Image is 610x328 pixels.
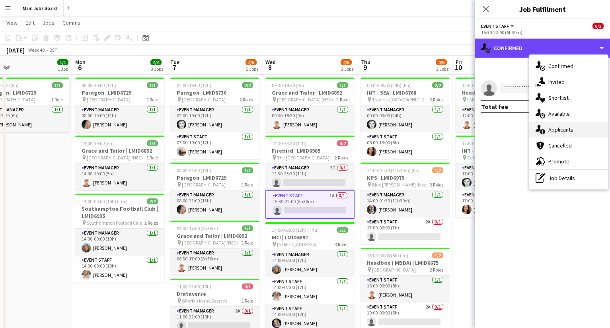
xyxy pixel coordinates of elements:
span: Available [548,110,570,117]
span: 9 [359,63,370,72]
div: [DATE] [6,46,25,54]
h3: Grace and Tailor | LMID6892 [170,232,259,239]
span: 0/1 [242,283,253,289]
app-card-role: Event Staff1/114:00-02:00 (12h)[PERSON_NAME] [265,277,355,304]
a: Comms [59,17,84,28]
h3: INT - SEA | LMID6768 [361,89,450,96]
span: 2 Roles [240,97,253,103]
span: Promote [548,158,569,165]
button: Event Staff [481,23,515,29]
span: 08:30-17:00 (8h30m) [177,225,218,231]
app-card-role: Event Manager1/100:00-00:00 (24h)[PERSON_NAME] [361,105,450,132]
span: 2/2 [242,82,253,88]
app-job-card: 14:00-19:00 (5h)1/1Grace and Tailor | LMID6892 [GEOGRAPHIC_DATA] (NEC)1 RoleEvent Manager1/114:00... [75,136,164,190]
app-card-role: Event Manager1/108:00-21:00 (13h)[PERSON_NAME] [170,190,259,217]
app-job-card: 12:30-23:30 (11h)0/2Firebird | LMID6985 The [GEOGRAPHIC_DATA].2 RolesEvent Manager3I0/112:30-23:3... [265,136,355,219]
span: 17:00-00:00 (7h) (Sat) [462,140,505,146]
div: 15:30-22:00 (6h30m) [481,29,604,35]
span: Applicants [548,126,573,133]
span: 09:30-18:30 (9h) [272,82,304,88]
span: 1/1 [57,59,68,65]
h3: Headbox ( MBDA) | LMID6675 [456,89,545,96]
span: 1 Role [242,240,253,246]
a: View [3,17,21,28]
span: Edit [25,19,35,26]
h3: MCI | LMID6897 [265,234,355,241]
span: [GEOGRAPHIC_DATA] (NEC) [277,97,333,103]
app-card-role: Event Manager1/114:00-19:00 (5h)[PERSON_NAME] [75,163,164,190]
app-card-role: Event Manager1/108:00-19:00 (11h)[PERSON_NAME] [75,105,164,132]
div: 3 Jobs [436,66,448,72]
span: 00:00-00:00 (24h) (Fri) [367,82,411,88]
span: 1/1 [52,82,63,88]
span: Travel to [GEOGRAPHIC_DATA] [372,97,430,103]
app-job-card: 08:00-21:00 (13h)1/1Paragon | LMID6729 [GEOGRAPHIC_DATA]1 RoleEvent Manager1/108:00-21:00 (13h)[P... [170,163,259,217]
app-card-role: Event Manager1/114:00-01:30 (11h30m)[PERSON_NAME] [361,190,450,217]
span: [GEOGRAPHIC_DATA] [182,97,226,103]
span: 2/2 [432,82,443,88]
span: Wed [265,58,276,66]
span: 10 [454,63,462,72]
span: Tue [170,58,179,66]
span: 07:00-19:00 (12h) [177,82,211,88]
div: BST [49,47,57,53]
span: 14:00-00:00 (10h) (Tue) [82,198,128,204]
span: 8 [264,63,276,72]
span: 1/1 [147,140,158,146]
span: 4/6 [341,59,352,65]
span: 16:00-00:00 (8h) (Fri) [367,252,408,258]
div: 00:00-00:00 (24h) (Fri)2/2INT - SEA | LMID6768 Travel to [GEOGRAPHIC_DATA]2 RolesEvent Manager1/1... [361,78,450,159]
h3: Job Fulfilment [475,4,610,14]
span: 14:00-01:30 (11h30m) (Fri) [367,167,420,173]
app-card-role: Event Manager1/108:30-17:00 (8h30m)[PERSON_NAME] [170,248,259,276]
span: 12:30-23:30 (11h) [272,140,306,146]
h3: Firebird | LMID6985 [265,147,355,154]
app-job-card: 07:00-19:00 (12h)2/2Paragon | LMID6730 [GEOGRAPHIC_DATA]2 RolesEvent Manager1/107:00-19:00 (12h)[... [170,78,259,159]
span: 2 Roles [144,220,158,226]
app-card-role: Event Manager1/109:30-18:30 (9h)[PERSON_NAME] [265,105,355,132]
span: [GEOGRAPHIC_DATA] (NEC) [182,240,238,246]
span: 3 Roles [335,241,348,247]
h3: Drataverse [170,290,259,297]
span: 0/2 [592,23,604,29]
span: Southampton Football Club [87,220,142,226]
span: 4/4 [150,59,162,65]
span: 14:00-19:00 (5h) [82,140,114,146]
app-card-role: Event Manager1/112:00-15:00 (3h)[PERSON_NAME] [456,105,545,132]
span: 08:00-21:00 (13h) [177,167,211,173]
a: Jobs [39,17,58,28]
app-card-role: Event Staff2A0/117:00-00:00 (7h) [361,217,450,245]
span: Fri [456,58,462,66]
app-card-role: Event Staff1/108:00-16:00 (8h)[PERSON_NAME] [361,132,450,159]
span: View [6,19,18,26]
span: [GEOGRAPHIC_DATA] (NEC) [87,155,143,161]
div: 17:00-00:00 (7h) (Sat)2/2INT - SEA | LMID6768 Café en [GEOGRAPHIC_DATA], [GEOGRAPHIC_DATA]2 Roles... [456,136,545,217]
app-card-role: Event Staff1/117:00-00:00 (7h)[PERSON_NAME] [456,190,545,217]
span: Comms [62,19,80,26]
div: 1 Job [58,66,68,72]
app-job-card: 12:00-15:00 (3h)1/1Headbox ( MBDA) | LMID6675 LMID offices1 RoleEvent Manager1/112:00-15:00 (3h)[... [456,78,545,132]
div: 14:00-00:00 (10h) (Tue)2/2Southampton Football Club | LMID6935 Southampton Football Club2 RolesEv... [75,194,164,283]
div: 3 Jobs [341,66,353,72]
span: 08:00-19:00 (11h) [82,82,116,88]
span: 3/3 [337,227,348,233]
span: Jobs [43,19,55,26]
span: 11:00-21:00 (10h) [177,283,211,289]
span: 6 [74,63,86,72]
span: 2 Roles [430,182,443,188]
span: 1/1 [242,225,253,231]
h3: Grace and Tailor | LMID6892 [265,89,355,96]
span: Cancelled [548,142,572,149]
h3: Paragon | LMID6729 [170,174,259,181]
span: Week 40 [26,47,46,53]
span: 1/1 [147,82,158,88]
h3: Grace and Tailor | LMID6892 [75,147,164,154]
app-card-role: Event Staff1/114:00-00:00 (10h)[PERSON_NAME] [75,256,164,283]
span: Gherkin in the Searcys [182,298,227,304]
div: 5 Jobs [246,66,258,72]
app-job-card: 08:00-19:00 (11h)1/1Paragon | LMID6729 [GEOGRAPHIC_DATA]1 RoleEvent Manager1/108:00-19:00 (11h)[P... [75,78,164,132]
app-card-role: Event Manager1/114:00-00:00 (10h)[PERSON_NAME] [75,229,164,256]
span: Blue [PERSON_NAME] Ibiza [372,182,427,188]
